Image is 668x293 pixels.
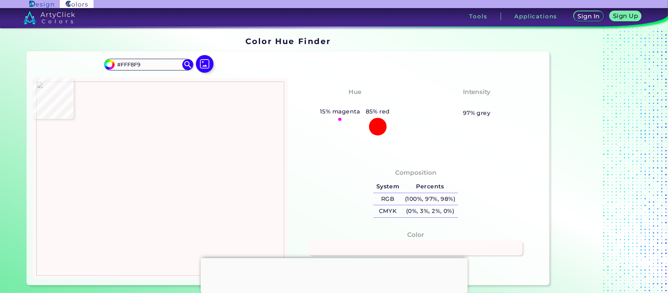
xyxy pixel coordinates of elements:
h5: RGB [373,193,402,205]
img: logo_artyclick_colors_white.svg [23,11,75,24]
h4: Composition [395,167,437,178]
h5: CMYK [373,205,402,217]
iframe: Advertisement [552,34,644,289]
h3: Pinkish Red [331,98,379,107]
h5: Percents [402,181,458,193]
img: ArtyClick Design logo [29,1,54,8]
img: fac8b018-94d8-420c-928a-b16976295156 [36,82,284,276]
img: icon search [182,59,193,70]
h3: Applications [514,14,557,19]
h5: System [373,181,402,193]
h5: 85% red [363,107,393,116]
h4: Color [408,229,424,240]
a: Sign In [575,12,602,21]
h5: (0%, 3%, 2%, 0%) [402,205,458,217]
img: icon picture [196,55,213,73]
h5: Sign In [579,14,599,19]
h5: 15% magenta [317,107,363,116]
h5: Sign Up [614,13,637,19]
iframe: Advertisement [201,258,468,291]
h5: (100%, 97%, 98%) [402,193,458,205]
h4: Hue [348,87,361,97]
h3: Almost None [451,98,503,107]
h3: Tools [469,14,487,19]
h4: Intensity [463,87,491,97]
input: type color.. [114,59,183,69]
h5: 97% grey [463,108,491,118]
a: Sign Up [611,12,640,21]
h1: Color Hue Finder [245,36,331,47]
